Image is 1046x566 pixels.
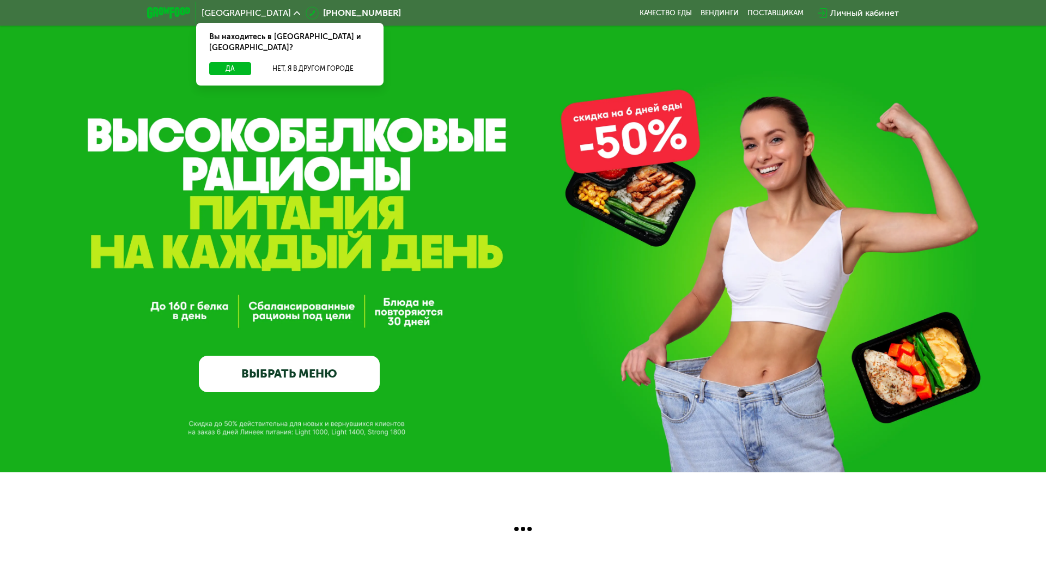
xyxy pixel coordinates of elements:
[209,62,251,75] button: Да
[701,9,739,17] a: Вендинги
[202,9,291,17] span: [GEOGRAPHIC_DATA]
[306,7,401,20] a: [PHONE_NUMBER]
[199,356,380,392] a: ВЫБРАТЬ МЕНЮ
[196,23,384,62] div: Вы находитесь в [GEOGRAPHIC_DATA] и [GEOGRAPHIC_DATA]?
[640,9,692,17] a: Качество еды
[256,62,370,75] button: Нет, я в другом городе
[747,9,804,17] div: поставщикам
[830,7,899,20] div: Личный кабинет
